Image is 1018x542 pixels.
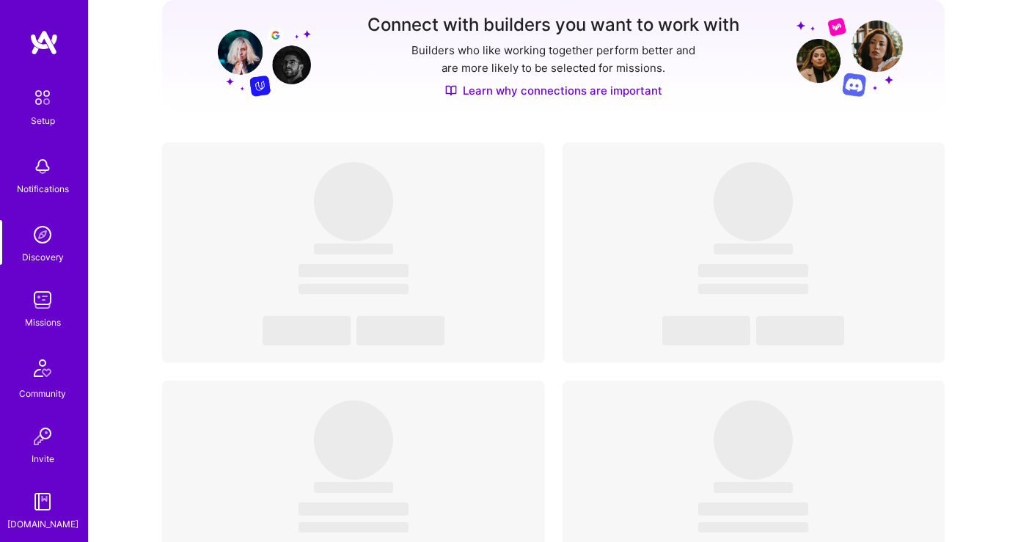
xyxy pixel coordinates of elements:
div: Invite [32,451,54,466]
div: [DOMAIN_NAME] [7,516,78,532]
span: ‌ [356,316,444,345]
img: bell [28,152,57,181]
img: Invite [28,422,57,451]
span: ‌ [698,502,808,516]
img: discovery [28,220,57,249]
div: Setup [31,113,55,128]
span: ‌ [299,522,409,532]
div: Discovery [22,249,64,265]
div: Notifications [17,181,69,197]
span: ‌ [756,316,844,345]
span: ‌ [299,502,409,516]
img: logo [29,29,59,56]
img: guide book [28,487,57,516]
img: setup [27,82,58,113]
span: ‌ [698,264,808,277]
div: Community [19,386,66,401]
span: ‌ [714,162,793,241]
img: teamwork [28,285,57,315]
span: ‌ [314,482,393,493]
span: ‌ [698,284,808,294]
span: ‌ [314,400,393,480]
span: ‌ [662,316,750,345]
span: ‌ [314,243,393,254]
div: Missions [25,315,61,330]
span: ‌ [314,162,393,241]
span: ‌ [714,482,793,493]
img: Community [25,351,60,386]
span: ‌ [698,522,808,532]
span: ‌ [263,316,351,345]
span: ‌ [714,243,793,254]
span: ‌ [714,400,793,480]
span: ‌ [299,264,409,277]
span: ‌ [299,284,409,294]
